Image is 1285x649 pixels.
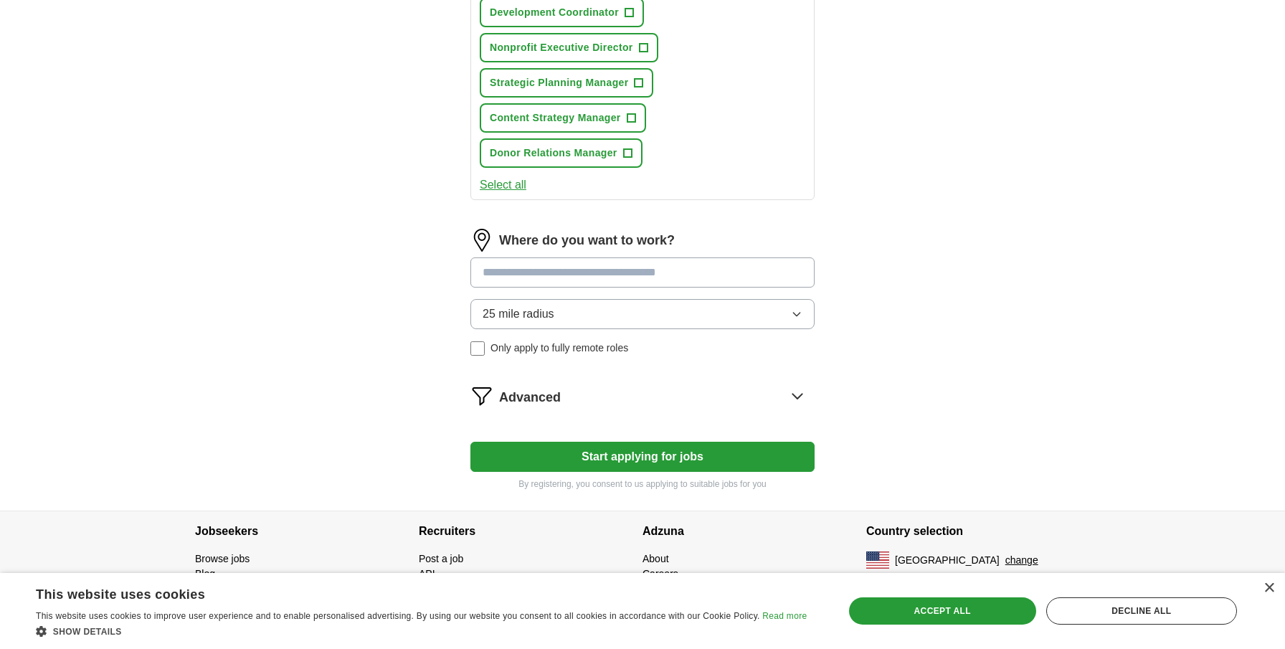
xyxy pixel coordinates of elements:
button: Nonprofit Executive Director [480,33,658,62]
span: Strategic Planning Manager [490,75,628,90]
a: Careers [642,568,678,579]
a: Browse jobs [195,553,250,564]
h4: Country selection [866,511,1090,551]
input: Only apply to fully remote roles [470,341,485,356]
button: Select all [480,176,526,194]
span: Show details [53,627,122,637]
span: Only apply to fully remote roles [490,341,628,356]
a: Post a job [419,553,463,564]
button: Donor Relations Manager [480,138,642,168]
a: API [419,568,435,579]
label: Where do you want to work? [499,231,675,250]
button: Content Strategy Manager [480,103,646,133]
img: US flag [866,551,889,569]
button: Strategic Planning Manager [480,68,653,98]
div: Close [1263,583,1274,594]
span: Development Coordinator [490,5,619,20]
span: Advanced [499,388,561,407]
p: By registering, you consent to us applying to suitable jobs for you [470,478,815,491]
img: location.png [470,229,493,252]
span: Donor Relations Manager [490,146,617,161]
span: 25 mile radius [483,305,554,323]
div: Accept all [849,597,1036,625]
span: This website uses cookies to improve user experience and to enable personalised advertising. By u... [36,611,760,621]
a: Read more, opens a new window [762,611,807,621]
div: Decline all [1046,597,1237,625]
button: change [1005,553,1038,568]
div: This website uses cookies [36,582,771,603]
span: Nonprofit Executive Director [490,40,633,55]
span: Content Strategy Manager [490,110,621,125]
div: Show details [36,624,807,638]
img: filter [470,384,493,407]
button: 25 mile radius [470,299,815,329]
a: About [642,553,669,564]
a: Blog [195,568,215,579]
button: Start applying for jobs [470,442,815,472]
span: [GEOGRAPHIC_DATA] [895,553,1000,568]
